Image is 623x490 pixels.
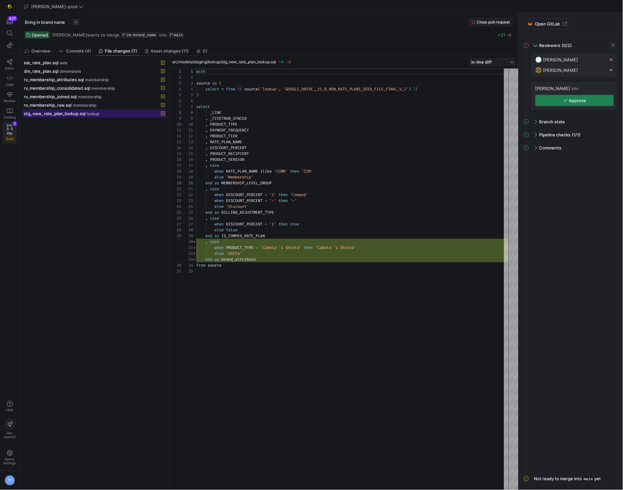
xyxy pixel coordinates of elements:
[126,33,156,37] span: cm-brand_name
[524,130,618,140] mat-expansion-panel-header: Pipeline checks(1/1)
[181,180,193,186] div: 20
[215,192,224,197] span: when
[4,136,15,141] span: Beta
[260,86,279,92] span: 'lookup'
[205,180,212,186] span: end
[169,69,181,74] div: 1
[25,20,65,25] span: Bring in brand name
[205,210,212,215] span: end
[169,168,181,174] div: 18
[274,169,288,174] span: 'CCM%'
[196,263,205,268] span: from
[22,67,167,75] button: dm_rate_plan.sqldimensions
[181,92,193,98] div: 5
[226,175,253,180] span: 'Membership'
[6,408,14,412] span: Help
[52,32,120,38] span: wants to merge
[226,227,237,233] span: false
[181,239,193,245] div: 30
[269,192,276,197] span: '1'
[181,251,193,256] div: 32
[169,233,181,239] div: 29
[181,69,193,74] div: 1
[3,1,17,12] a: https://storage.googleapis.com/y42-prod-data-exchange/images/uAsz27BndGEK0hZWDFeOjoxA7jCwgK9jE472...
[169,98,181,104] div: 6
[181,186,193,192] div: 21
[205,157,208,162] span: ,
[24,111,86,116] span: stg_new_rate_plan_lookup.sql
[226,204,249,209] span: 'Discount'
[226,245,253,250] span: PRODUCT_TYPE
[210,122,237,127] span: PRODUCT_TYPE
[181,215,193,221] div: 26
[287,59,291,64] span: -0
[215,180,219,186] span: as
[3,398,17,415] button: Help
[181,145,193,151] div: 14
[215,245,224,250] span: when
[181,209,193,215] div: 25
[221,180,272,186] span: MEMBERSHIP_LEVEL_GROUP
[32,32,48,38] span: Opened
[169,268,181,274] div: 31
[203,49,207,53] span: CI
[78,95,102,99] span: membership
[22,101,167,109] button: rv_membership_raw.sqlmembership
[205,257,212,262] span: end
[215,210,219,215] span: as
[215,251,224,256] span: else
[416,86,418,92] span: }
[169,162,181,168] div: 17
[169,80,181,86] div: 3
[397,86,409,92] span: _V_2'
[196,92,199,98] span: )
[3,416,17,442] button: Getstarted
[181,262,193,268] div: 34
[91,86,115,91] span: membership
[265,222,267,227] span: =
[181,98,193,104] div: 6
[279,192,288,197] span: then
[256,245,258,250] span: =
[290,192,308,197] span: 'Comped'
[279,59,284,64] span: +4
[3,105,17,122] a: Catalog
[265,198,267,203] span: =
[562,43,572,48] span: (0/2)
[210,145,247,150] span: DISCOUNT_PERCENT
[283,86,397,92] span: 'GOOGLE_DRIVE__15_0_NEW_RATE_PLANS_SEED_FILE_FINAL
[535,67,542,73] img: https://secure.gravatar.com/avatar/332e4ab4f8f73db06c2cf0bfcf19914be04f614aded7b53ca0c4fd3e75c0e2...
[539,119,565,124] span: Branch state
[212,81,217,86] span: as
[219,81,221,86] span: (
[24,94,77,99] span: rv_membership_joined.sql
[205,116,208,121] span: ,
[543,57,578,62] span: [PERSON_NAME]
[169,227,181,233] div: 28
[121,32,158,38] a: cm-brand_name
[181,245,193,251] div: 31
[159,32,167,38] span: into
[169,186,181,192] div: 21
[181,104,193,110] div: 7
[524,474,618,485] mat-expansion-panel-header: Not ready to merge intomainyet
[60,61,67,65] span: sats
[169,145,181,151] div: 14
[205,216,208,221] span: ,
[269,198,276,203] span: '-'
[215,227,224,233] span: else
[210,128,249,133] span: PAYMENT_FREQUENCY
[524,18,572,29] a: Open GitLab
[210,139,242,145] span: RATE_PLAN_NAME
[210,151,249,156] span: PRODUCT_RECIPIENT
[169,86,181,92] div: 4
[221,233,265,238] span: IS_COMPED_RATE_PLAN
[87,112,99,116] span: lookup
[524,40,618,51] mat-expansion-panel-header: Reviewers(0/2)
[215,204,224,209] span: else
[169,139,181,145] div: 13
[174,33,183,37] span: main
[181,162,193,168] div: 17
[535,95,614,106] button: Approve
[181,127,193,133] div: 11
